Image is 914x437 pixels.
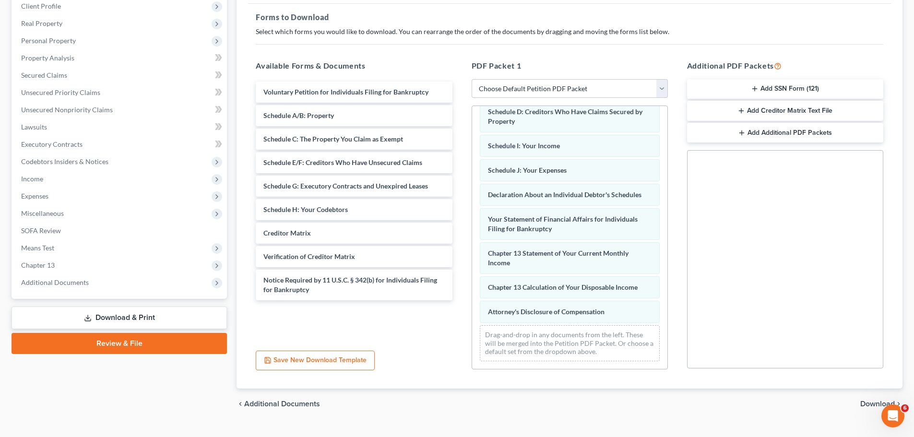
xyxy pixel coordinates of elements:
[13,67,227,84] a: Secured Claims
[244,400,320,408] span: Additional Documents
[12,333,227,354] a: Review & File
[472,60,668,71] h5: PDF Packet 1
[263,158,422,166] span: Schedule E/F: Creditors Who Have Unsecured Claims
[21,209,64,217] span: Miscellaneous
[21,2,61,10] span: Client Profile
[895,400,902,408] i: chevron_right
[21,123,47,131] span: Lawsuits
[21,106,113,114] span: Unsecured Nonpriority Claims
[21,278,89,286] span: Additional Documents
[21,261,55,269] span: Chapter 13
[21,54,74,62] span: Property Analysis
[901,404,909,412] span: 6
[488,249,629,267] span: Chapter 13 Statement of Your Current Monthly Income
[13,84,227,101] a: Unsecured Priority Claims
[21,140,83,148] span: Executory Contracts
[860,400,895,408] span: Download
[488,166,567,174] span: Schedule J: Your Expenses
[21,19,62,27] span: Real Property
[237,400,244,408] i: chevron_left
[256,12,883,23] h5: Forms to Download
[263,276,437,294] span: Notice Required by 11 U.S.C. § 342(b) for Individuals Filing for Bankruptcy
[21,36,76,45] span: Personal Property
[488,215,638,233] span: Your Statement of Financial Affairs for Individuals Filing for Bankruptcy
[687,60,883,71] h5: Additional PDF Packets
[13,136,227,153] a: Executory Contracts
[237,400,320,408] a: chevron_left Additional Documents
[263,205,348,213] span: Schedule H: Your Codebtors
[263,88,428,96] span: Voluntary Petition for Individuals Filing for Bankruptcy
[488,283,638,291] span: Chapter 13 Calculation of Your Disposable Income
[488,142,560,150] span: Schedule I: Your Income
[256,60,452,71] h5: Available Forms & Documents
[860,400,902,408] button: Download chevron_right
[21,157,108,165] span: Codebtors Insiders & Notices
[21,192,48,200] span: Expenses
[263,111,334,119] span: Schedule A/B: Property
[21,226,61,235] span: SOFA Review
[263,229,311,237] span: Creditor Matrix
[12,307,227,329] a: Download & Print
[488,307,605,316] span: Attorney's Disclosure of Compensation
[881,404,904,427] iframe: Intercom live chat
[21,175,43,183] span: Income
[256,27,883,36] p: Select which forms you would like to download. You can rearrange the order of the documents by dr...
[480,325,660,361] div: Drag-and-drop in any documents from the left. These will be merged into the Petition PDF Packet. ...
[21,244,54,252] span: Means Test
[263,135,403,143] span: Schedule C: The Property You Claim as Exempt
[687,101,883,121] button: Add Creditor Matrix Text File
[13,49,227,67] a: Property Analysis
[21,71,67,79] span: Secured Claims
[21,88,100,96] span: Unsecured Priority Claims
[256,351,375,371] button: Save New Download Template
[488,107,642,125] span: Schedule D: Creditors Who Have Claims Secured by Property
[263,182,428,190] span: Schedule G: Executory Contracts and Unexpired Leases
[687,123,883,143] button: Add Additional PDF Packets
[687,79,883,99] button: Add SSN Form (121)
[263,252,355,260] span: Verification of Creditor Matrix
[13,118,227,136] a: Lawsuits
[488,190,641,199] span: Declaration About an Individual Debtor's Schedules
[13,101,227,118] a: Unsecured Nonpriority Claims
[13,222,227,239] a: SOFA Review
